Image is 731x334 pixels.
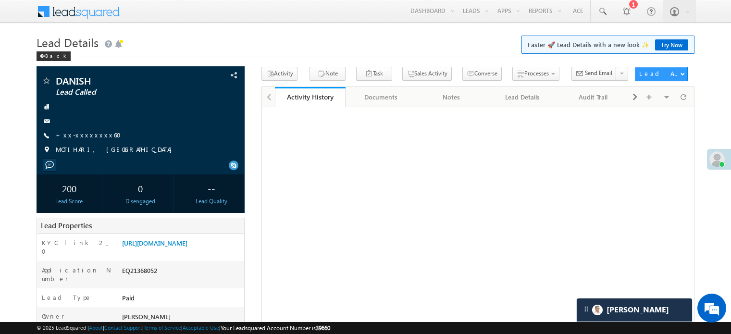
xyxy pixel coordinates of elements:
[495,91,549,103] div: Lead Details
[353,91,408,103] div: Documents
[356,67,392,81] button: Task
[261,67,297,81] button: Activity
[346,87,416,107] a: Documents
[487,87,558,107] a: Lead Details
[42,293,92,302] label: Lead Type
[655,39,688,50] a: Try Now
[183,324,219,331] a: Acceptable Use
[37,51,71,61] div: Back
[310,67,346,81] button: Note
[42,266,112,283] label: Application Number
[120,266,244,279] div: EQ21368052
[181,179,242,197] div: --
[462,67,502,81] button: Converse
[122,312,171,321] span: [PERSON_NAME]
[42,238,112,256] label: KYC link 2_0
[37,35,99,50] span: Lead Details
[56,145,177,155] span: MOTIHARI, [GEOGRAPHIC_DATA]
[275,87,346,107] a: Activity History
[635,67,688,81] button: Lead Actions
[607,305,669,314] span: Carter
[417,87,487,107] a: Notes
[566,91,620,103] div: Audit Trail
[37,51,75,59] a: Back
[104,324,142,331] a: Contact Support
[39,197,99,206] div: Lead Score
[571,67,617,81] button: Send Email
[122,239,187,247] a: [URL][DOMAIN_NAME]
[592,305,603,315] img: Carter
[110,179,171,197] div: 0
[39,179,99,197] div: 200
[528,40,688,49] span: Faster 🚀 Lead Details with a new look ✨
[524,70,549,77] span: Processes
[110,197,171,206] div: Disengaged
[56,87,185,97] span: Lead Called
[585,69,612,77] span: Send Email
[56,131,127,139] a: +xx-xxxxxxxx60
[181,197,242,206] div: Lead Quality
[56,76,185,86] span: DANISH
[37,323,330,333] span: © 2025 LeadSquared | | | | |
[144,324,181,331] a: Terms of Service
[402,67,452,81] button: Sales Activity
[89,324,103,331] a: About
[316,324,330,332] span: 39660
[582,305,590,313] img: carter-drag
[558,87,629,107] a: Audit Trail
[41,221,92,230] span: Lead Properties
[120,293,244,307] div: Paid
[282,92,338,101] div: Activity History
[512,67,559,81] button: Processes
[639,69,680,78] div: Lead Actions
[576,298,693,322] div: carter-dragCarter[PERSON_NAME]
[42,312,64,321] label: Owner
[221,324,330,332] span: Your Leadsquared Account Number is
[424,91,479,103] div: Notes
